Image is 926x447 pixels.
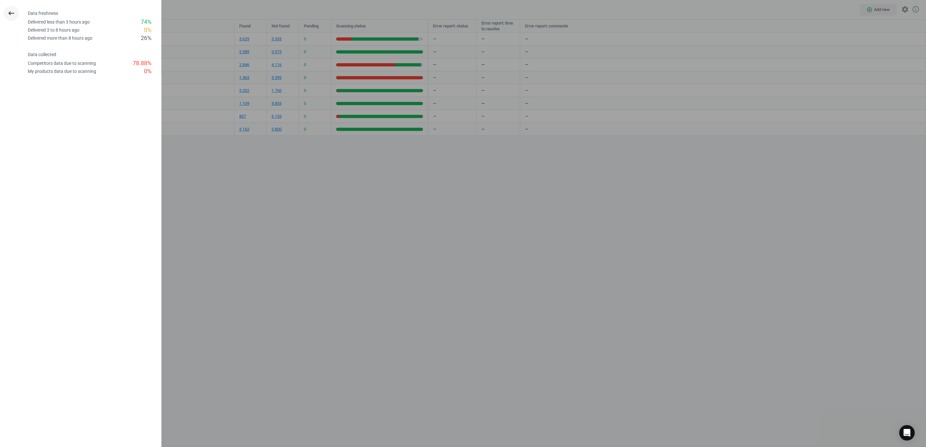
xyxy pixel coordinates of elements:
i: keyboard_backspace [7,9,15,17]
h4: Data freshness [28,11,161,16]
div: 26 % [141,34,151,42]
div: 74 % [141,18,151,26]
h4: Data collected [28,52,161,57]
button: keyboard_backspace [4,6,19,21]
div: 0 % [144,67,151,75]
div: Competitors data due to scanning [28,60,96,66]
div: Open Intercom Messenger [899,425,915,441]
div: My products data due to scanning [28,68,96,74]
div: 78.88 % [133,59,151,67]
div: 0 % [144,26,151,34]
div: Delivered less than 3 hours ago [28,19,90,25]
div: Delivered more than 8 hours ago [28,35,92,41]
div: Delivered 3 to 8 hours ago [28,27,79,33]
